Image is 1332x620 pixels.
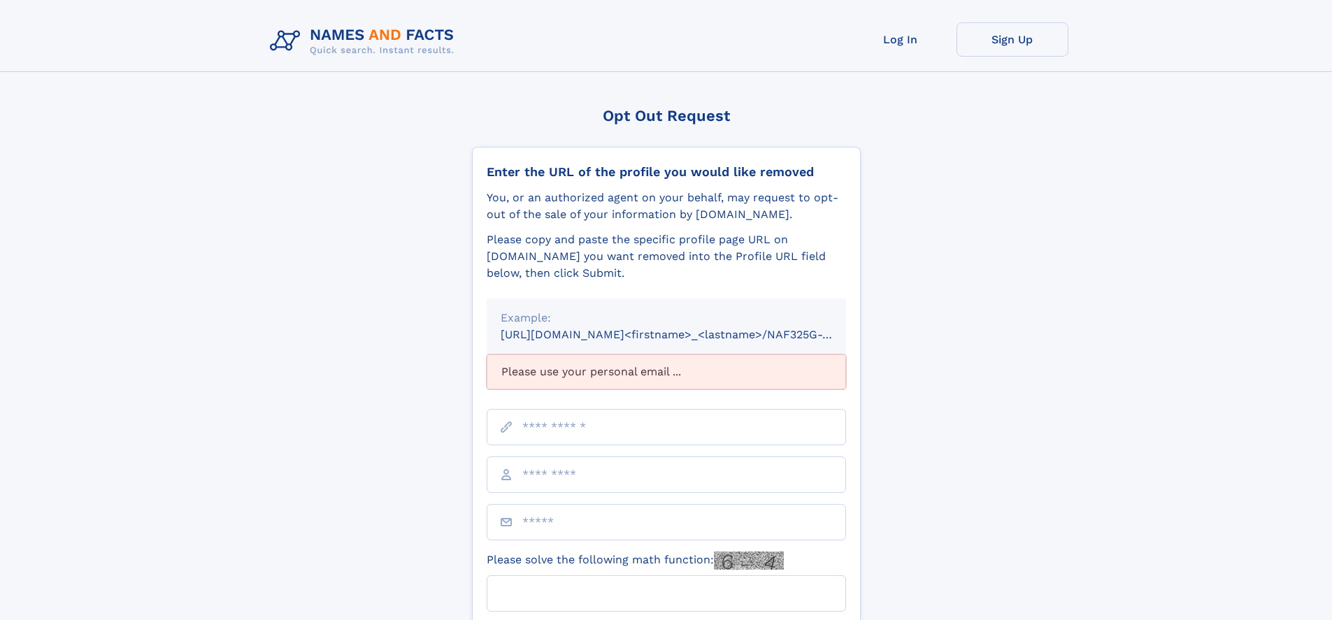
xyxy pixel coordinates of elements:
a: Sign Up [957,22,1068,57]
small: [URL][DOMAIN_NAME]<firstname>_<lastname>/NAF325G-xxxxxxxx [501,328,873,341]
div: Please copy and paste the specific profile page URL on [DOMAIN_NAME] you want removed into the Pr... [487,231,846,282]
a: Log In [845,22,957,57]
div: Opt Out Request [472,107,861,124]
label: Please solve the following math function: [487,551,784,570]
div: You, or an authorized agent on your behalf, may request to opt-out of the sale of your informatio... [487,189,846,223]
div: Enter the URL of the profile you would like removed [487,164,846,180]
img: Logo Names and Facts [264,22,466,60]
div: Example: [501,310,832,326]
div: Please use your personal email ... [487,354,846,389]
